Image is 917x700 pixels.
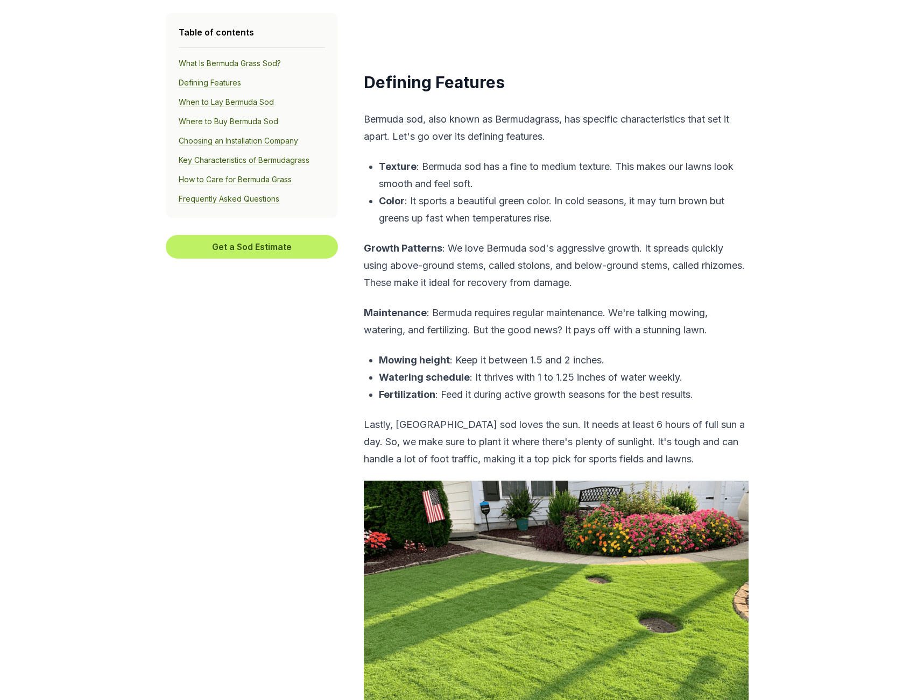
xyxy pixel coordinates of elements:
[179,59,281,68] a: What Is Bermuda Grass Sod?
[379,161,417,172] b: Texture
[179,78,241,88] a: Defining Features
[379,372,470,383] b: Watering schedule
[166,235,338,259] button: Get a Sod Estimate
[364,240,749,291] p: : We love Bermuda sod's aggressive growth. It spreads quickly using above-ground stems, called st...
[379,158,749,192] p: : Bermuda sod has a fine to medium texture. This makes our lawns look smooth and feel soft.
[179,155,309,165] a: Key Characteristics of Bermudagrass
[179,97,274,107] a: When to Lay Bermuda Sod
[379,386,749,403] p: : Feed it during active growth seasons for the best results.
[364,242,442,254] b: Growth Patterns
[379,369,749,386] p: : It thrives with 1 to 1.25 inches of water weekly.
[379,389,435,400] b: Fertilization
[364,304,749,339] p: : Bermuda requires regular maintenance. We're talking mowing, watering, and fertilizing. But the ...
[179,136,298,146] a: Choosing an Installation Company
[379,195,405,206] b: Color
[179,194,279,204] a: Frequently Asked Questions
[179,26,325,39] h4: Table of contents
[379,192,749,227] p: : It sports a beautiful green color. In cold seasons, it may turn brown but greens up fast when t...
[364,72,749,94] h2: Defining Features
[364,416,749,468] p: Lastly, [GEOGRAPHIC_DATA] sod loves the sun. It needs at least 6 hours of full sun a day. So, we ...
[179,117,278,126] a: Where to Buy Bermuda Sod
[364,111,749,145] p: Bermuda sod, also known as Bermudagrass, has specific characteristics that set it apart. Let's go...
[379,354,450,366] b: Mowing height
[379,352,749,369] p: : Keep it between 1.5 and 2 inches.
[179,175,292,184] a: How to Care for Bermuda Grass
[364,307,427,318] b: Maintenance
